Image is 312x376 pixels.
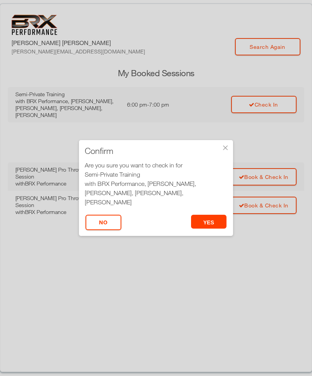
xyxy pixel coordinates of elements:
[85,160,227,216] div: Are you sure you want to check in for at 6:00 pm?
[85,170,227,179] div: Semi-Private Training
[191,215,227,229] button: yes
[85,147,113,155] span: Confirm
[221,144,229,152] div: ×
[85,179,227,207] div: with BRX Performance, [PERSON_NAME], [PERSON_NAME], [PERSON_NAME], [PERSON_NAME]
[86,215,121,230] button: No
